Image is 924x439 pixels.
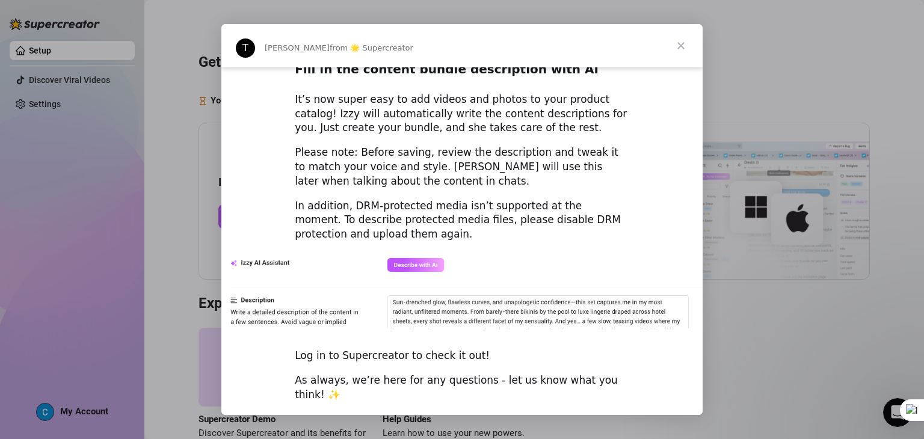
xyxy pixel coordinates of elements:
[295,93,629,135] div: It’s now super easy to add videos and photos to your product catalog! Izzy will automatically wri...
[330,43,413,52] span: from 🌟 Supercreator
[295,373,629,402] div: As always, we’re here for any questions - let us know what you think! ✨
[236,38,255,58] div: Profile image for Tanya
[265,43,330,52] span: [PERSON_NAME]
[295,349,629,363] div: Log in to Supercreator to check it out!
[295,61,629,84] h2: Fill in the content bundle description with AI
[295,199,629,242] div: In addition, DRM-protected media isn’t supported at the moment. To describe protected media files...
[295,146,629,188] div: Please note: Before saving, review the description and tweak it to match your voice and style. [P...
[659,24,703,67] span: Close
